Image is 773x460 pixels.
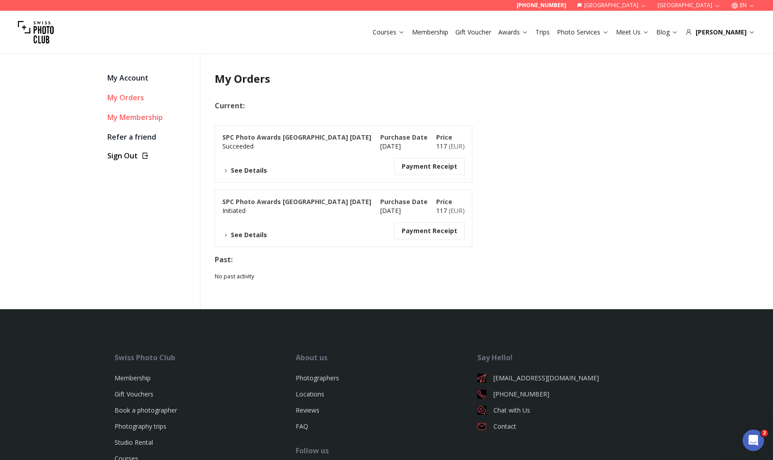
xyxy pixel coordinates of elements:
[296,422,308,430] a: FAQ
[408,26,452,38] button: Membership
[553,26,612,38] button: Photo Services
[498,28,528,37] a: Awards
[215,254,558,265] h2: Past :
[743,430,764,451] iframe: Intercom live chat
[215,272,558,281] small: No past activity
[222,230,267,239] button: See Details
[369,26,408,38] button: Courses
[685,28,755,37] div: [PERSON_NAME]
[222,206,246,215] span: Initiated
[477,406,658,415] a: Chat with Us
[532,26,553,38] button: Trips
[115,374,151,382] a: Membership
[107,150,193,161] button: Sign Out
[107,91,193,104] div: My Orders
[115,352,296,363] div: Swiss Photo Club
[412,28,448,37] a: Membership
[107,131,193,143] a: Refer a friend
[477,422,658,431] a: Contact
[296,406,319,414] a: Reviews
[436,142,465,150] span: 117
[115,406,177,414] a: Book a photographer
[380,133,428,141] span: Purchase Date
[653,26,682,38] button: Blog
[477,352,658,363] div: Say Hello!
[380,197,428,206] span: Purchase Date
[449,206,465,215] span: ( EUR )
[222,166,267,175] button: See Details
[612,26,653,38] button: Meet Us
[222,133,371,141] span: SPC Photo Awards [GEOGRAPHIC_DATA] [DATE]
[517,2,566,9] a: [PHONE_NUMBER]
[107,111,193,124] a: My Membership
[557,28,609,37] a: Photo Services
[402,226,457,235] button: Payment Receipt
[373,28,405,37] a: Courses
[115,390,153,398] a: Gift Vouchers
[296,374,339,382] a: Photographers
[477,390,658,399] a: [PHONE_NUMBER]
[455,28,491,37] a: Gift Voucher
[449,142,465,150] span: ( EUR )
[215,72,558,86] h1: My Orders
[115,422,166,430] a: Photography trips
[402,162,457,171] button: Payment Receipt
[656,28,678,37] a: Blog
[616,28,649,37] a: Meet Us
[296,352,477,363] div: About us
[107,72,193,84] a: My Account
[215,100,558,111] h2: Current :
[495,26,532,38] button: Awards
[222,197,371,206] span: SPC Photo Awards [GEOGRAPHIC_DATA] [DATE]
[436,133,452,141] span: Price
[380,142,401,150] span: [DATE]
[436,206,465,215] span: 117
[222,142,254,150] span: Succeeded
[535,28,550,37] a: Trips
[761,430,768,437] span: 2
[436,197,452,206] span: Price
[296,390,324,398] a: Locations
[296,445,477,456] div: Follow us
[380,206,401,215] span: [DATE]
[477,374,658,383] a: [EMAIL_ADDRESS][DOMAIN_NAME]
[18,14,54,50] img: Swiss photo club
[452,26,495,38] button: Gift Voucher
[115,438,153,447] a: Studio Rental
